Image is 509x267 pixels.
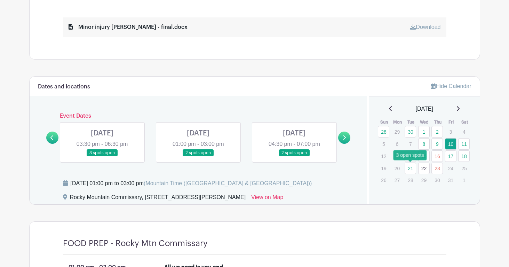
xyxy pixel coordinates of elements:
[71,179,312,188] div: [DATE] 01:00 pm to 03:00 pm
[418,126,430,138] a: 1
[378,126,389,138] a: 28
[63,238,208,249] h4: FOOD PREP - Rocky Mtn Commissary
[445,119,458,126] th: Fri
[458,119,471,126] th: Sat
[69,23,188,31] div: Minor injury [PERSON_NAME] - final.docx
[431,83,471,89] a: Hide Calendar
[418,138,430,150] a: 8
[458,138,470,150] a: 11
[458,175,470,186] p: 1
[391,175,403,186] p: 27
[391,163,403,174] p: 20
[144,180,312,186] span: (Mountain Time ([GEOGRAPHIC_DATA] & [GEOGRAPHIC_DATA]))
[393,150,427,160] div: 3 open spots
[445,175,456,186] p: 31
[445,150,456,162] a: 17
[38,84,90,90] h6: Dates and locations
[418,119,431,126] th: Wed
[378,151,389,162] p: 12
[391,126,403,137] p: 29
[405,175,416,186] p: 28
[431,119,445,126] th: Thu
[70,193,246,204] div: Rocky Mountain Commissary, [STREET_ADDRESS][PERSON_NAME]
[458,150,470,162] a: 18
[405,139,416,149] p: 7
[410,24,440,30] a: Download
[418,175,430,186] p: 29
[391,119,405,126] th: Mon
[416,105,433,113] span: [DATE]
[418,163,430,174] a: 22
[378,163,389,174] p: 19
[431,126,443,138] a: 2
[378,139,389,149] p: 5
[431,175,443,186] p: 30
[431,150,443,162] a: 16
[377,119,391,126] th: Sun
[458,163,470,174] p: 25
[445,163,456,174] p: 24
[251,193,283,204] a: View on Map
[58,113,339,119] h6: Event Dates
[378,175,389,186] p: 26
[431,163,443,174] a: 23
[391,139,403,149] p: 6
[404,119,418,126] th: Tue
[405,126,416,138] a: 30
[405,163,416,174] a: 21
[445,138,456,150] a: 10
[391,151,403,162] p: 13
[431,138,443,150] a: 9
[445,126,456,137] p: 3
[458,126,470,137] p: 4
